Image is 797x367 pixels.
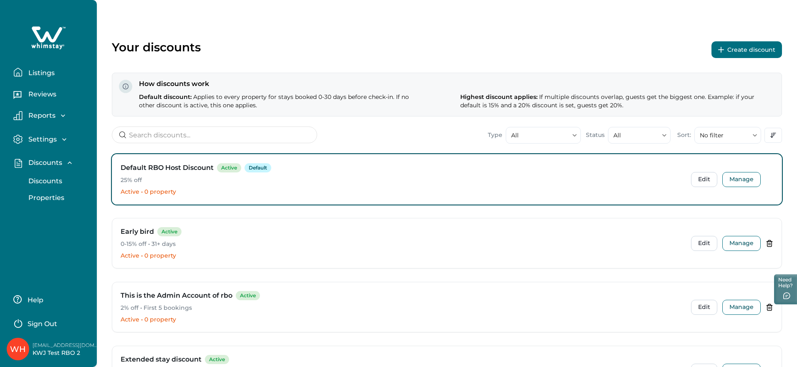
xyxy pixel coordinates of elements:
[586,131,605,139] p: Status
[217,163,241,172] span: Active
[460,93,754,109] span: If multiple discounts overlap, guests get the biggest one. Example: if your default is 15% and a ...
[121,240,684,248] p: 0-15% off • 31+ days
[205,355,229,364] span: Active
[13,87,90,104] button: Reviews
[112,127,317,143] input: Search discounts...
[26,90,56,99] p: Reviews
[13,173,90,206] div: Discounts
[28,320,57,328] p: Sign Out
[691,236,717,251] button: Edit
[139,80,423,88] p: How discounts work
[121,176,684,185] p: 25% off
[121,227,154,237] h3: Early bird
[13,111,90,120] button: Reports
[460,80,775,109] p: Highest discount applies:
[19,173,96,190] button: Discounts
[121,354,202,364] h3: Extended stay discount
[139,93,423,109] p: Default discount:
[121,188,684,196] p: Active • 0 property
[488,131,502,139] p: Type
[711,41,782,58] button: Create discount
[677,131,691,139] p: Sort:
[10,339,26,359] div: Whimstay Host
[26,111,55,120] p: Reports
[13,314,87,331] button: Sign Out
[722,172,761,187] button: Manage
[13,134,90,144] button: Settings
[26,135,57,144] p: Settings
[25,296,43,304] p: Help
[13,64,90,81] button: Listings
[691,300,717,315] button: Edit
[121,304,684,312] p: 2% off • First 5 bookings
[33,341,99,349] p: [EMAIL_ADDRESS][DOMAIN_NAME]
[112,40,201,54] p: Your discounts
[13,291,87,308] button: Help
[722,236,761,251] button: Manage
[26,69,55,77] p: Listings
[121,163,214,173] h3: Default RBO Host Discount
[26,194,64,202] p: Properties
[33,349,99,357] p: KWJ Test RBO 2
[245,163,271,172] span: Default
[26,177,62,185] p: Discounts
[139,93,409,109] span: Applies to every property for stays booked 0-30 days before check-in. If no other discount is act...
[236,291,260,300] span: Active
[121,316,684,324] p: Active • 0 property
[157,227,182,236] span: Active
[121,291,232,301] h3: This is the Admin Account of rbo
[26,159,62,167] p: Discounts
[722,300,761,315] button: Manage
[19,190,96,206] button: Properties
[121,252,684,260] p: Active • 0 property
[691,172,717,187] button: Edit
[13,158,90,168] button: Discounts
